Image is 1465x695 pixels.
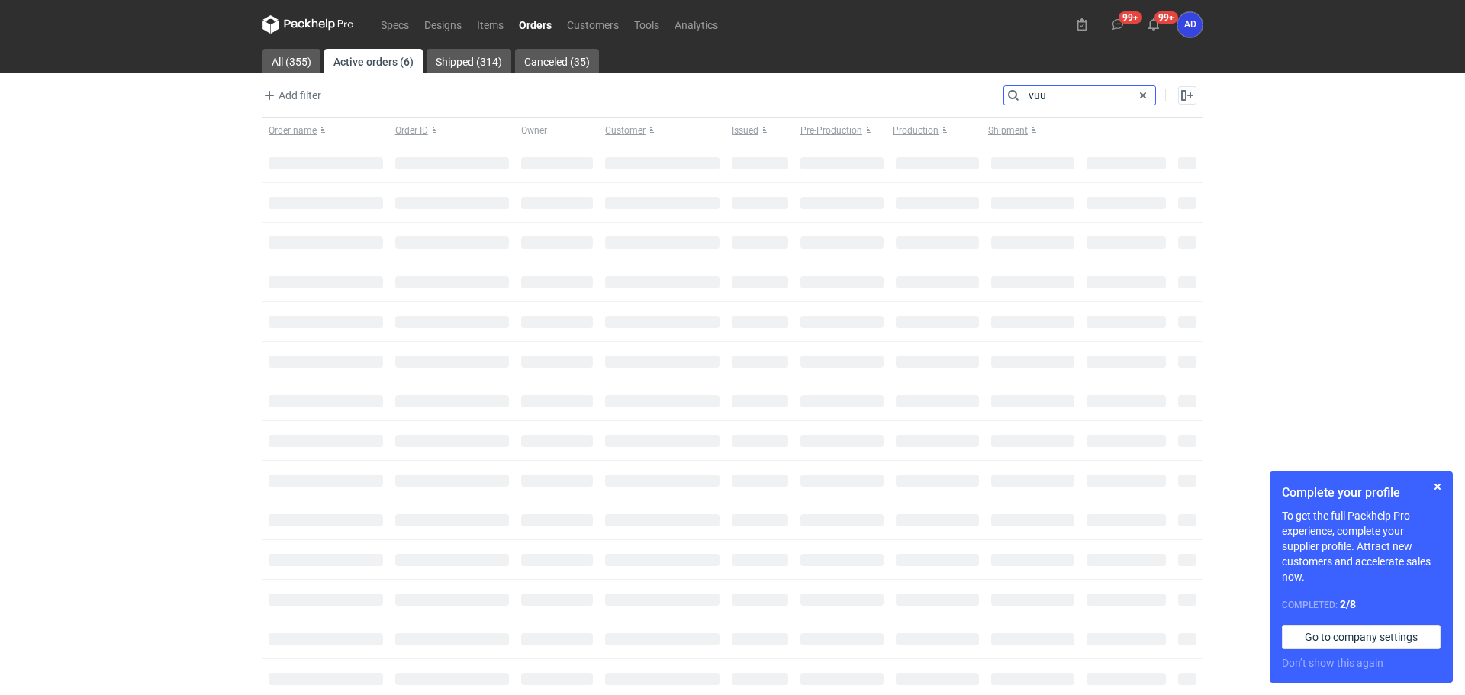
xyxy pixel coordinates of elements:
[1141,12,1166,37] button: 99+
[726,118,794,143] button: Issued
[667,15,726,34] a: Analytics
[373,15,417,34] a: Specs
[1177,12,1203,37] button: AD
[427,49,511,73] a: Shipped (314)
[262,15,354,34] svg: Packhelp Pro
[559,15,626,34] a: Customers
[260,86,321,105] span: Add filter
[732,124,758,137] span: Issued
[259,86,322,105] button: Add filter
[1282,655,1383,671] button: Don’t show this again
[515,49,599,73] a: Canceled (35)
[1004,86,1155,105] input: Search
[417,15,469,34] a: Designs
[893,124,939,137] span: Production
[794,118,890,143] button: Pre-Production
[1282,508,1441,584] p: To get the full Packhelp Pro experience, complete your supplier profile. Attract new customers an...
[626,15,667,34] a: Tools
[985,118,1080,143] button: Shipment
[324,49,423,73] a: Active orders (6)
[1340,598,1356,610] strong: 2 / 8
[1177,12,1203,37] div: Anita Dolczewska
[890,118,985,143] button: Production
[599,118,726,143] button: Customer
[262,118,389,143] button: Order name
[521,124,547,137] span: Owner
[1428,478,1447,496] button: Skip for now
[1282,484,1441,502] h1: Complete your profile
[1282,625,1441,649] a: Go to company settings
[605,124,646,137] span: Customer
[800,124,862,137] span: Pre-Production
[262,49,320,73] a: All (355)
[511,15,559,34] a: Orders
[395,124,428,137] span: Order ID
[1106,12,1130,37] button: 99+
[1282,597,1441,613] div: Completed:
[988,124,1028,137] span: Shipment
[269,124,317,137] span: Order name
[469,15,511,34] a: Items
[389,118,516,143] button: Order ID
